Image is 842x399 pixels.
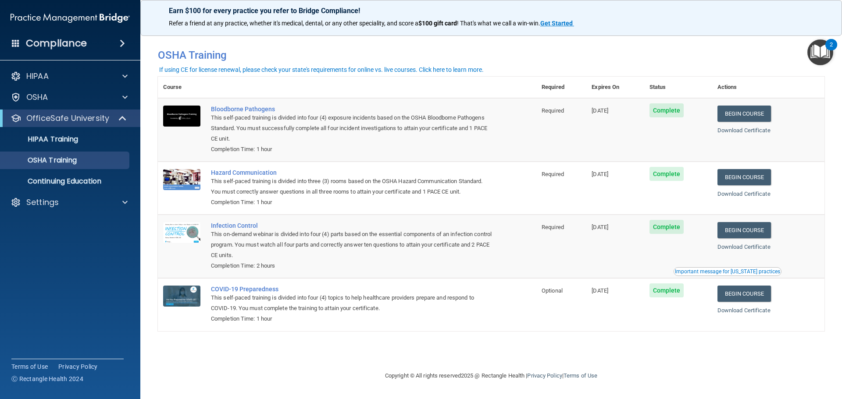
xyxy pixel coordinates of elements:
[211,169,492,176] a: Hazard Communication
[527,372,562,379] a: Privacy Policy
[542,171,564,177] span: Required
[211,144,492,155] div: Completion Time: 1 hour
[211,286,492,293] a: COVID-19 Preparedness
[211,113,492,144] div: This self-paced training is divided into four (4) exposure incidents based on the OSHA Bloodborne...
[26,113,109,124] p: OfficeSafe University
[6,156,77,165] p: OSHA Training
[807,39,833,65] button: Open Resource Center, 2 new notifications
[542,107,564,114] span: Required
[592,107,608,114] span: [DATE]
[717,286,771,302] a: Begin Course
[159,67,484,73] div: If using CE for license renewal, please check your state's requirements for online vs. live cours...
[158,49,824,61] h4: OSHA Training
[211,106,492,113] a: Bloodborne Pathogens
[712,77,824,98] th: Actions
[586,77,644,98] th: Expires On
[211,197,492,208] div: Completion Time: 1 hour
[717,191,771,197] a: Download Certificate
[158,65,485,74] button: If using CE for license renewal, please check your state's requirements for online vs. live cours...
[644,77,712,98] th: Status
[26,197,59,208] p: Settings
[649,220,684,234] span: Complete
[540,20,574,27] a: Get Started
[11,71,128,81] a: HIPAA
[11,92,128,102] a: OSHA
[11,113,127,124] a: OfficeSafe University
[717,222,771,238] a: Begin Course
[58,362,98,371] a: Privacy Policy
[211,229,492,261] div: This on-demand webinar is divided into four (4) parts based on the essential components of an inf...
[649,103,684,117] span: Complete
[211,222,492,229] a: Infection Control
[717,307,771,314] a: Download Certificate
[674,267,781,276] button: Read this if you are a dental practitioner in the state of CA
[211,176,492,197] div: This self-paced training is divided into three (3) rooms based on the OSHA Hazard Communication S...
[592,171,608,177] span: [DATE]
[211,293,492,314] div: This self-paced training is divided into four (4) topics to help healthcare providers prepare and...
[830,45,833,56] div: 2
[457,20,540,27] span: ! That's what we call a win-win.
[158,77,206,98] th: Course
[26,37,87,49] h4: Compliance
[11,374,83,383] span: Ⓒ Rectangle Health 2024
[542,287,563,294] span: Optional
[11,9,130,27] img: PMB logo
[6,135,78,144] p: HIPAA Training
[649,167,684,181] span: Complete
[592,287,608,294] span: [DATE]
[717,106,771,122] a: Begin Course
[11,362,48,371] a: Terms of Use
[592,224,608,230] span: [DATE]
[717,244,771,250] a: Download Certificate
[26,71,49,81] p: HIPAA
[169,7,813,15] p: Earn $100 for every practice you refer to Bridge Compliance!
[26,92,48,102] p: OSHA
[675,269,780,274] div: Important message for [US_STATE] practices
[717,127,771,134] a: Download Certificate
[11,197,128,208] a: Settings
[717,169,771,185] a: Begin Course
[211,261,492,271] div: Completion Time: 2 hours
[542,224,564,230] span: Required
[331,362,651,390] div: Copyright © All rights reserved 2025 @ Rectangle Health | |
[169,20,418,27] span: Refer a friend at any practice, whether it's medical, dental, or any other speciality, and score a
[418,20,457,27] strong: $100 gift card
[536,77,586,98] th: Required
[564,372,597,379] a: Terms of Use
[540,20,573,27] strong: Get Started
[211,314,492,324] div: Completion Time: 1 hour
[6,177,125,186] p: Continuing Education
[649,283,684,297] span: Complete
